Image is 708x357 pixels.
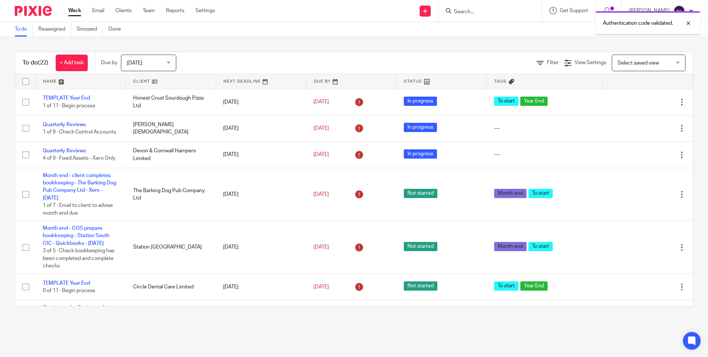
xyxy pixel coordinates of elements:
a: Email [92,7,104,14]
td: Station [GEOGRAPHIC_DATA] [126,221,216,274]
span: Select saved view [618,60,659,66]
span: Not started [404,242,437,251]
span: [DATE] [313,126,329,131]
span: Tags [494,79,507,83]
span: In progress [404,97,437,106]
td: The Barking Dog Pub Company Ltd [126,168,216,221]
span: View Settings [575,60,606,65]
span: 1 of 11 · Begin process [43,103,95,108]
h1: To do [22,59,48,67]
td: Circle Dental Care Limited [126,274,216,300]
span: To start [528,242,553,251]
span: [DATE] [313,284,329,290]
span: 3 of 5 · Check bookkeeping has been completed and complete checks [43,248,114,268]
span: In progress [404,149,437,159]
a: TEMPLATE Year End [43,96,90,101]
span: Year End [520,281,548,291]
span: Year End [520,97,548,106]
a: Team [143,7,155,14]
a: TEMPLATE Year End [43,281,90,286]
span: To start [494,281,518,291]
a: Work [68,7,81,14]
a: + Add task [56,55,88,71]
span: [DATE] [313,152,329,157]
td: [DATE] [216,168,306,221]
a: Snoozed [77,22,103,37]
span: Not started [404,189,437,198]
a: Reassigned [38,22,71,37]
a: Reports [166,7,184,14]
span: Filter [547,60,559,65]
span: Month end [494,242,527,251]
span: In progress [404,123,437,132]
span: 0 of 11 · Begin process [43,288,95,293]
span: [DATE] [313,100,329,105]
img: Pixie [15,6,52,16]
span: (22) [38,60,48,66]
td: Gravity Online Ltd [126,300,216,338]
span: [DATE] [127,60,142,66]
td: [DATE] [216,115,306,141]
a: Month end - client completes bookkeeping - The Barking Dog Pub Company Ltd - Xero - [DATE] [43,173,116,201]
div: --- [494,151,596,158]
a: Quarter end - client completes bookkeeping [43,305,114,318]
span: [DATE] [313,245,329,250]
a: Clients [115,7,132,14]
td: [PERSON_NAME] [DEMOGRAPHIC_DATA] [126,115,216,141]
td: [DATE] [216,300,306,338]
span: 1 of 9 · Check Control Accounts [43,129,116,135]
span: Not started [404,281,437,291]
td: [DATE] [216,89,306,115]
a: Settings [195,7,215,14]
img: svg%3E [673,5,685,17]
td: Honest Crust Sourdough Pizza Ltd [126,89,216,115]
td: [DATE] [216,274,306,300]
a: Done [108,22,126,37]
span: To start [528,189,553,198]
span: [DATE] [313,192,329,197]
a: Month end - COS prepare bookkeeping - Station South CIC - Quickbooks - [DATE] [43,226,110,246]
a: Quarterly Reviews [43,148,86,153]
span: To start [494,97,518,106]
td: [DATE] [216,221,306,274]
p: Due by [101,59,117,66]
a: Quarterly Reviews [43,122,86,127]
span: 1 of 7 · Email to client to advise month end due [43,203,113,216]
p: Authentication code validated. [603,20,673,27]
a: To do [15,22,33,37]
div: --- [494,125,596,132]
td: Devon & Cornwall Hampers Limited [126,142,216,168]
span: Month end [494,189,527,198]
td: [DATE] [216,142,306,168]
span: 4 of 9 · Fixed Assets - Xero Only [43,156,115,161]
